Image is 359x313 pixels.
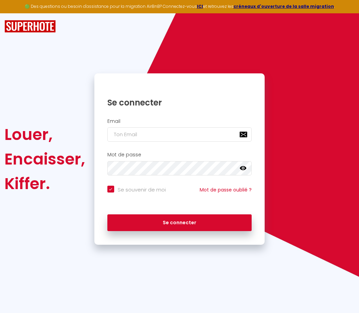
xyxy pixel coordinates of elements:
a: Mot de passe oublié ? [200,186,252,193]
div: Kiffer. [4,171,85,196]
h1: Se connecter [107,97,252,108]
a: ICI [197,3,203,9]
button: Se connecter [107,214,252,231]
div: Louer, [4,122,85,147]
a: créneaux d'ouverture de la salle migration [234,3,334,9]
h2: Email [107,118,252,124]
h2: Mot de passe [107,152,252,158]
div: Encaisser, [4,147,85,171]
input: Ton Email [107,127,252,142]
img: SuperHote logo [4,20,56,33]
